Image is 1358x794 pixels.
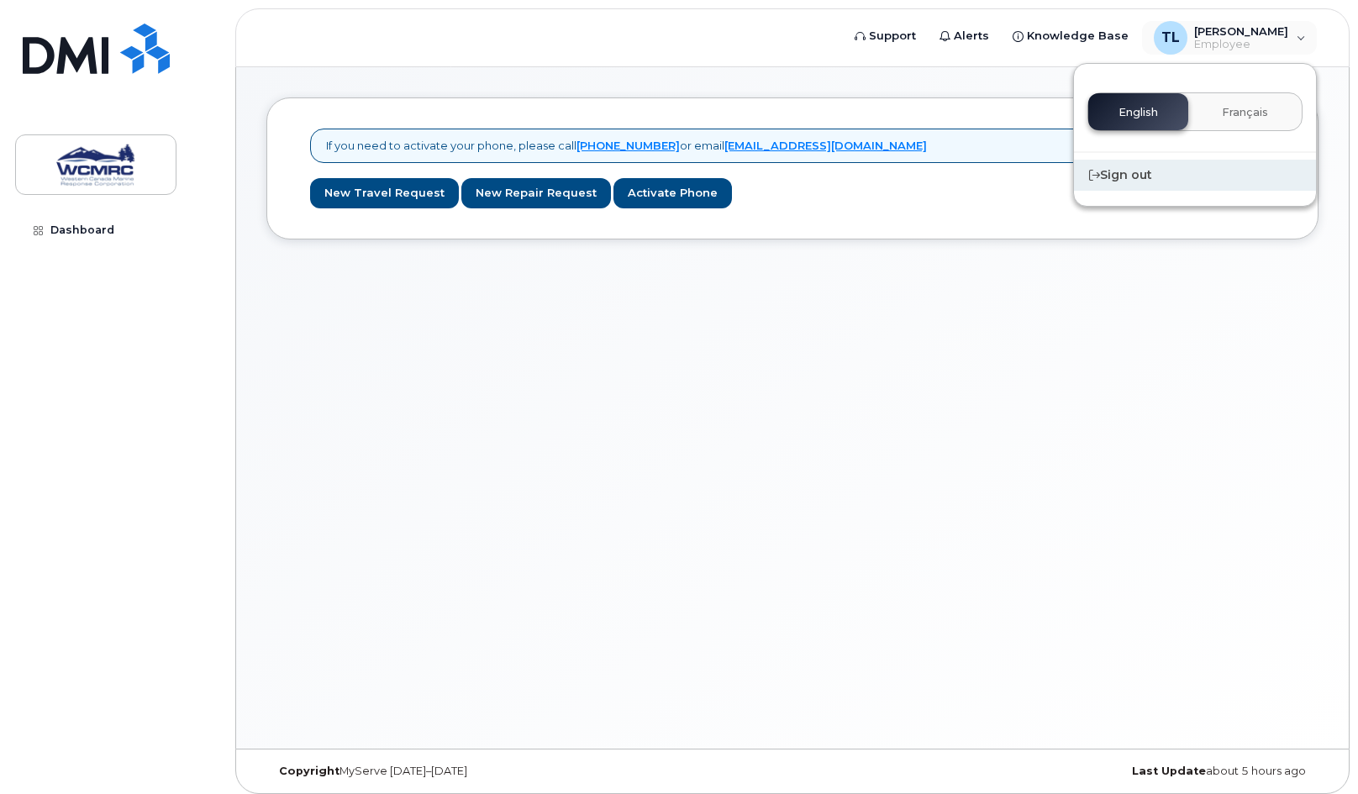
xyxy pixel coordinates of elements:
strong: Last Update [1132,765,1206,777]
span: Français [1222,106,1268,119]
a: Activate Phone [613,178,732,209]
a: [PHONE_NUMBER] [576,139,680,152]
div: Sign out [1074,160,1316,191]
a: [EMAIL_ADDRESS][DOMAIN_NAME] [724,139,927,152]
strong: Copyright [279,765,339,777]
div: MyServe [DATE]–[DATE] [266,765,617,778]
div: about 5 hours ago [968,765,1319,778]
a: New Repair Request [461,178,611,209]
p: If you need to activate your phone, please call or email [326,138,927,154]
a: New Travel Request [310,178,459,209]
